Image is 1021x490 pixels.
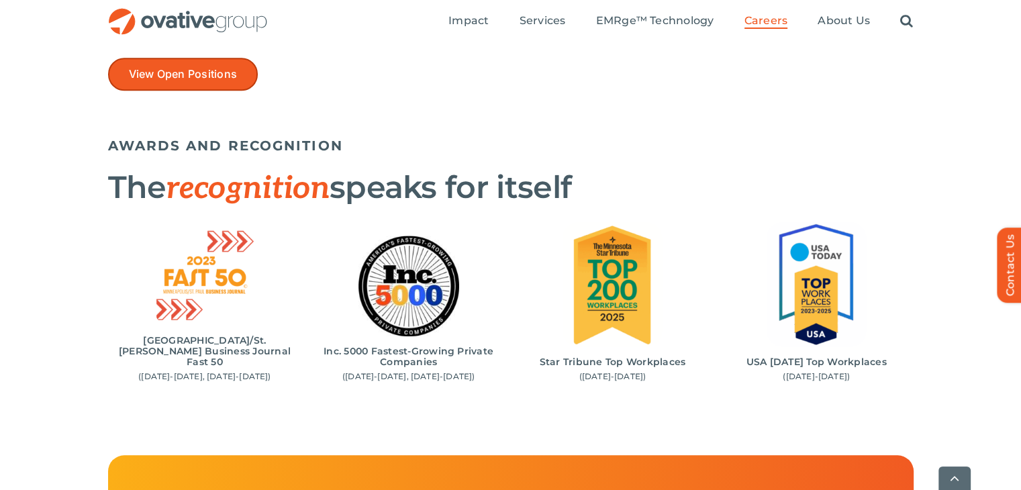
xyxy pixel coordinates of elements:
[108,225,302,382] div: 1 / 4
[311,236,505,382] div: 2 / 4
[900,14,913,29] a: Search
[723,371,910,382] p: ([DATE]-[DATE])
[448,14,489,29] a: Impact
[720,222,914,383] div: 4 / 4
[108,58,258,91] a: View Open Positions
[107,7,269,19] a: OG_Full_horizontal_RGB
[111,335,299,367] h6: [GEOGRAPHIC_DATA]/St. [PERSON_NAME] Business Journal Fast 50
[520,14,566,29] a: Services
[108,170,914,205] h2: The speaks for itself
[108,138,914,154] h5: AWARDS AND RECOGNITION
[516,222,710,383] div: 3 / 4
[519,371,706,382] p: ([DATE]-[DATE])
[744,14,788,29] a: Careers
[166,170,329,207] span: recognition
[129,68,238,81] span: View Open Positions
[818,14,870,28] span: About Us
[818,14,870,29] a: About Us
[723,356,910,367] h6: USA [DATE] Top Workplaces
[520,14,566,28] span: Services
[519,356,706,367] h6: Star Tribune Top Workplaces
[448,14,489,28] span: Impact
[111,371,299,382] p: ([DATE]-[DATE], [DATE]-[DATE])
[315,346,502,367] h6: Inc. 5000 Fastest-Growing Private Companies
[315,371,502,382] p: ([DATE]-[DATE], [DATE]-[DATE])
[595,14,714,29] a: EMRge™ Technology
[595,14,714,28] span: EMRge™ Technology
[744,14,788,28] span: Careers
